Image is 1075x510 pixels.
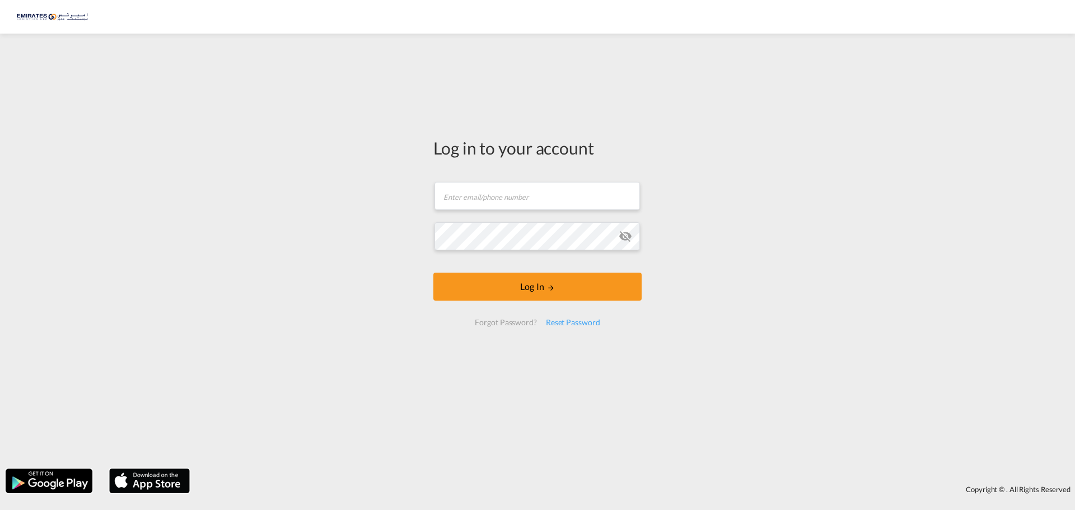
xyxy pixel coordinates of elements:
[108,467,191,494] img: apple.png
[17,4,92,30] img: c67187802a5a11ec94275b5db69a26e6.png
[433,273,642,301] button: LOGIN
[195,480,1075,499] div: Copyright © . All Rights Reserved
[434,182,640,210] input: Enter email/phone number
[433,136,642,160] div: Log in to your account
[541,312,605,333] div: Reset Password
[4,467,94,494] img: google.png
[470,312,541,333] div: Forgot Password?
[619,230,632,243] md-icon: icon-eye-off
